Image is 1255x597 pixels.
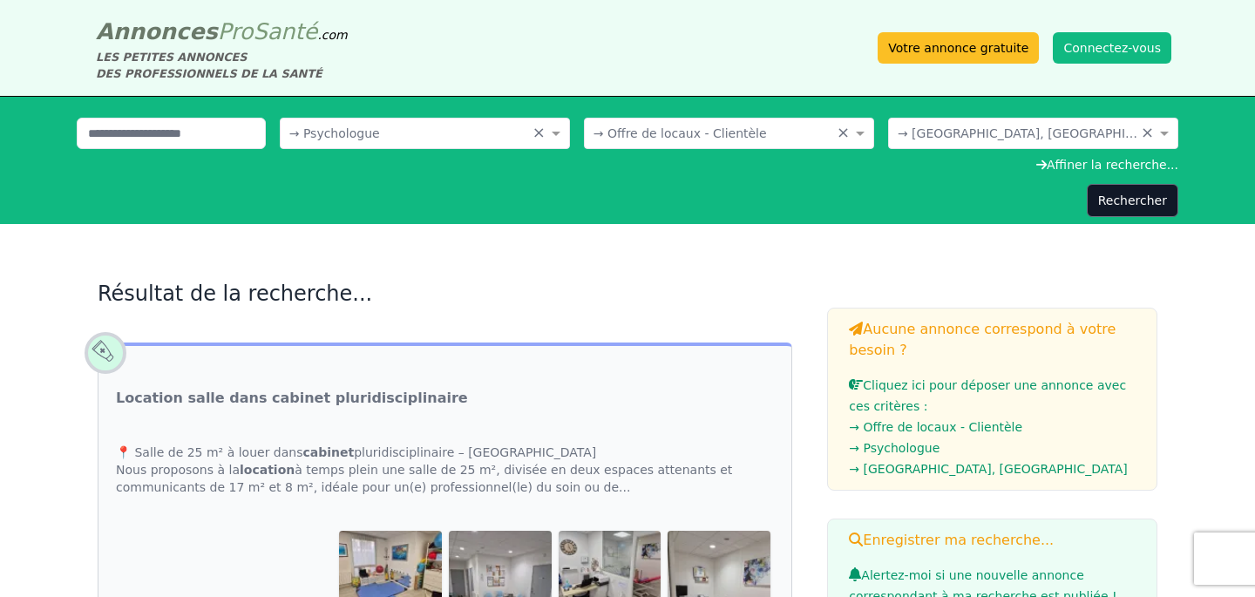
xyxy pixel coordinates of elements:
[302,445,354,459] strong: cabinet
[98,280,792,308] h2: Résultat de la recherche...
[849,530,1136,551] h3: Enregistrer ma recherche...
[849,438,1136,458] li: → Psychologue
[96,18,218,44] span: Annonces
[849,319,1136,361] h3: Aucune annonce correspond à votre besoin ?
[1087,184,1178,217] button: Rechercher
[1141,125,1156,142] span: Clear all
[96,49,348,82] div: LES PETITES ANNONCES DES PROFESSIONNELS DE LA SANTÉ
[98,426,791,513] div: 📍 Salle de 25 m² à louer dans pluridisciplinaire – [GEOGRAPHIC_DATA] Nous proposons à la à temps ...
[533,125,547,142] span: Clear all
[849,458,1136,479] li: → [GEOGRAPHIC_DATA], [GEOGRAPHIC_DATA]
[317,28,347,42] span: .com
[116,388,468,409] a: Location salle dans cabinet pluridisciplinaire
[253,18,317,44] span: Santé
[849,378,1136,479] a: Cliquez ici pour déposer une annonce avec ces critères :→ Offre de locaux - Clientèle→ Psychologu...
[849,417,1136,438] li: → Offre de locaux - Clientèle
[878,32,1039,64] a: Votre annonce gratuite
[837,125,851,142] span: Clear all
[1053,32,1171,64] button: Connectez-vous
[240,463,295,477] strong: location
[96,18,348,44] a: AnnoncesProSanté.com
[218,18,254,44] span: Pro
[77,156,1178,173] div: Affiner la recherche...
